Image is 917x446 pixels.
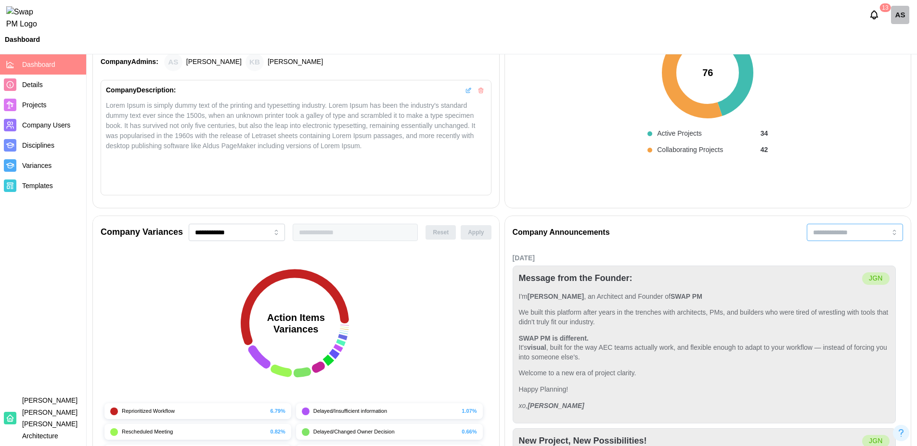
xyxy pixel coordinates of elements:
span: Variances [22,162,52,169]
div: Message from the Founder: [519,272,633,285]
strong: [PERSON_NAME] [528,402,584,409]
strong: SWAP PM is different. [519,334,589,342]
div: Rescheduled Meeting [122,428,267,436]
span: Projects [22,101,47,109]
div: Katie Barnes [245,53,264,71]
div: 6.79% [271,407,285,415]
div: AS [891,6,909,24]
div: Company Variances [101,226,183,239]
span: Details [22,81,43,89]
div: [PERSON_NAME] [268,57,323,67]
strong: [PERSON_NAME] [528,293,584,300]
p: We built this platform after years in the trenches with architects, PMs, and builders who were ti... [519,308,890,327]
div: Reprioritized Workflow [122,407,267,415]
a: Amanda Spear [891,6,909,24]
div: Active Projects [657,128,702,139]
span: Templates [22,182,53,190]
div: [DATE] [513,253,896,264]
p: It's , built for the way AEC teams actually work, and flexible enough to adapt to your workflow —... [519,334,890,362]
span: [PERSON_NAME] [PERSON_NAME] [PERSON_NAME] Architecture [22,396,77,440]
div: 13 [879,3,891,12]
div: 76 [702,65,713,80]
div: Dashboard [5,36,40,43]
div: 0.82% [271,428,285,436]
div: 1.07% [462,407,477,415]
div: Amanda Spear [164,53,182,71]
span: Disciplines [22,141,54,149]
div: 34 [761,128,768,139]
span: Dashboard [22,61,55,68]
div: 42 [761,145,768,155]
strong: visual [527,344,546,351]
div: 0.66% [462,428,477,436]
div: [PERSON_NAME] [186,57,242,67]
button: Notifications [866,7,882,23]
div: Company Announcements [513,227,610,239]
p: Welcome to a new era of project clarity. [519,369,890,378]
div: Lorem Ipsum is simply dummy text of the printing and typesetting industry. Lorem Ipsum has been t... [106,101,486,151]
span: Company Users [22,121,70,129]
div: Delayed/Changed Owner Decision [313,428,458,436]
p: xo, [519,401,890,411]
p: I'm , an Architect and Founder of [519,292,890,302]
div: Delayed/Insufficient information [313,407,458,415]
strong: SWAP PM [671,293,702,300]
div: Company Description: [106,85,176,96]
img: Swap PM Logo [6,6,45,30]
div: jgn [869,273,883,284]
p: Happy Planning! [519,385,890,395]
strong: Company Admins: [101,58,158,65]
div: Collaborating Projects [657,145,723,155]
